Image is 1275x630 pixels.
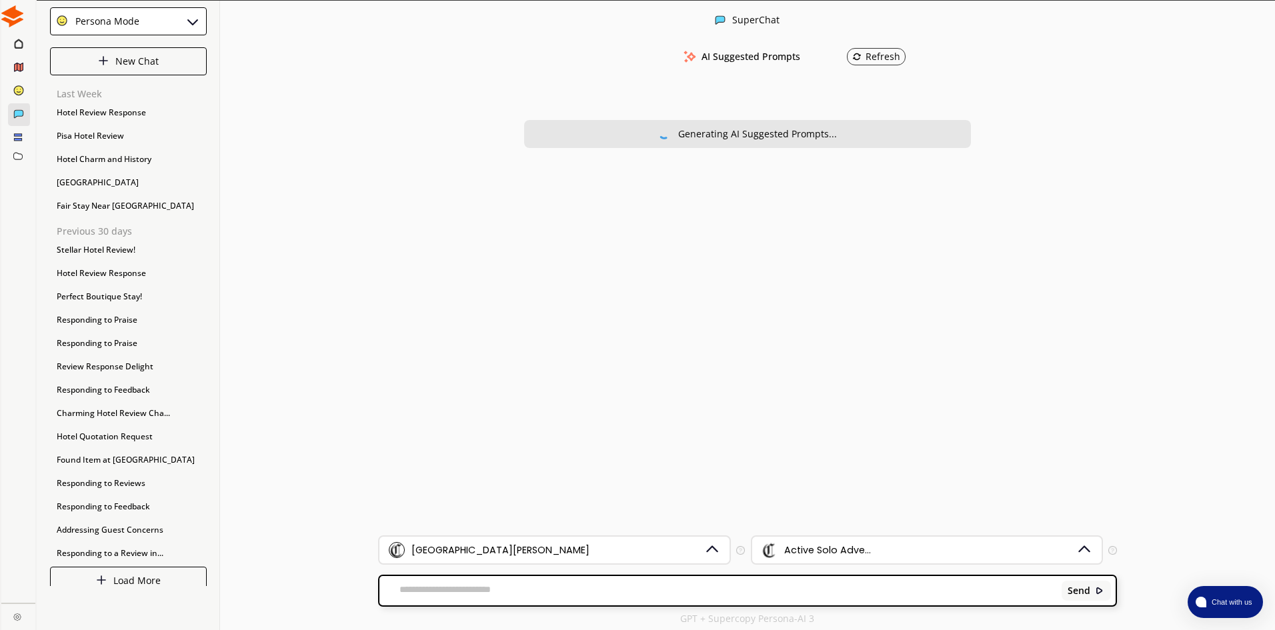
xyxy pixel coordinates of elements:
[1,603,35,627] a: Close
[411,545,589,555] div: [GEOGRAPHIC_DATA][PERSON_NAME]
[389,542,405,558] img: Brand Icon
[57,89,207,99] p: Last Week
[852,52,862,61] img: Refresh
[50,380,207,400] div: Responding to Feedback
[50,333,207,353] div: Responding to Praise
[50,196,207,216] div: Fair Stay Near [GEOGRAPHIC_DATA]
[50,103,207,123] div: Hotel Review Response
[736,546,745,555] img: Tooltip Icon
[185,13,201,29] img: Close
[678,129,837,139] div: Generating AI Suggested Prompts...
[1188,586,1263,618] button: atlas-launcher
[113,575,161,586] p: Load More
[1095,586,1104,595] img: Close
[784,545,871,555] div: Active Solo Adve...
[50,497,207,517] div: Responding to Feedback
[732,15,780,27] div: SuperChat
[50,310,207,330] div: Responding to Praise
[50,543,207,563] div: Responding to a Review in...
[115,56,159,67] p: New Chat
[50,473,207,493] div: Responding to Reviews
[703,541,720,559] img: Dropdown Icon
[682,51,698,63] img: AI Suggested Prompts
[50,240,207,260] div: Stellar Hotel Review!
[1068,585,1090,596] b: Send
[1206,597,1255,607] span: Chat with us
[71,16,139,27] div: Persona Mode
[50,450,207,470] div: Found Item at [GEOGRAPHIC_DATA]
[50,149,207,169] div: Hotel Charm and History
[762,542,778,558] img: Audience Icon
[50,263,207,283] div: Hotel Review Response
[702,47,800,67] h3: AI Suggested Prompts
[1076,541,1093,559] img: Dropdown Icon
[50,520,207,540] div: Addressing Guest Concerns
[658,127,670,139] img: Close
[680,613,814,624] p: GPT + Supercopy Persona-AI 3
[96,575,107,585] img: Close
[1,5,23,27] img: Close
[50,427,207,447] div: Hotel Quotation Request
[715,15,726,25] img: Close
[50,403,207,423] div: Charming Hotel Review Cha...
[50,173,207,193] div: [GEOGRAPHIC_DATA]
[50,287,207,307] div: Perfect Boutique Stay!
[852,51,900,62] div: Refresh
[50,126,207,146] div: Pisa Hotel Review
[1108,546,1117,555] img: Tooltip Icon
[50,357,207,377] div: Review Response Delight
[56,15,68,27] img: Close
[98,55,109,66] img: Close
[13,613,21,621] img: Close
[57,226,207,237] p: Previous 30 days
